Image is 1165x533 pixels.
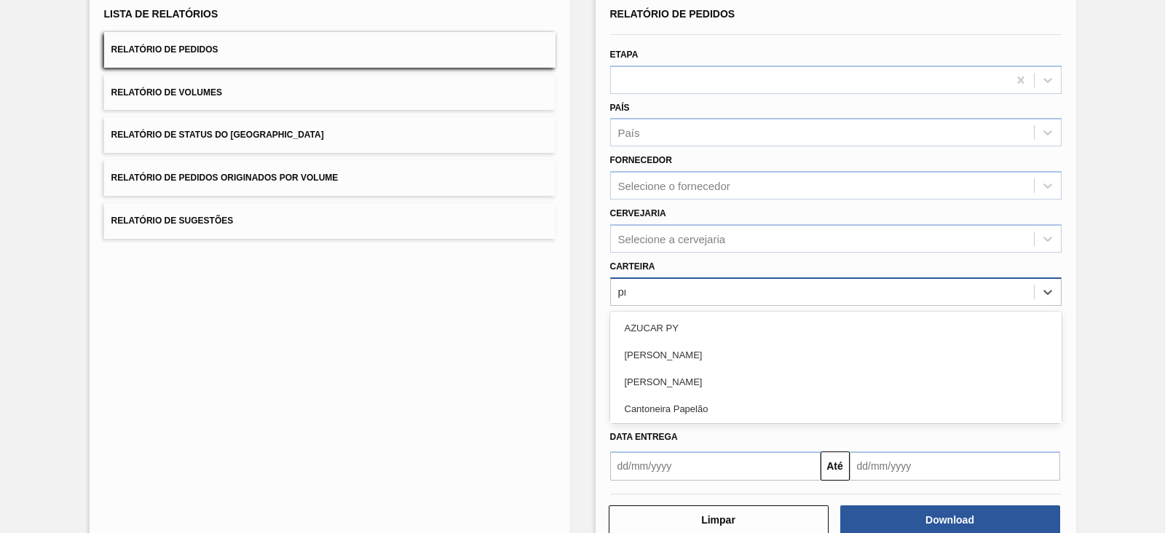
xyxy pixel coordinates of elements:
button: Relatório de Volumes [104,75,556,111]
div: País [618,127,640,139]
label: Carteira [610,261,655,272]
span: Relatório de Status do [GEOGRAPHIC_DATA] [111,130,324,140]
div: Chapa [610,422,1062,449]
span: Relatório de Pedidos [111,44,218,55]
div: AZUCAR PY [610,315,1062,341]
input: dd/mm/yyyy [850,451,1060,481]
span: Relatório de Volumes [111,87,222,98]
span: Relatório de Sugestões [111,216,234,226]
span: Relatório de Pedidos Originados por Volume [111,173,339,183]
label: Fornecedor [610,155,672,165]
span: Data Entrega [610,432,678,442]
span: Lista de Relatórios [104,8,218,20]
div: Cantoneira Papelão [610,395,1062,422]
input: dd/mm/yyyy [610,451,821,481]
button: Até [821,451,850,481]
div: [PERSON_NAME] [610,341,1062,368]
label: Etapa [610,50,639,60]
label: Cervejaria [610,208,666,218]
button: Relatório de Sugestões [104,203,556,239]
label: País [610,103,630,113]
span: Relatório de Pedidos [610,8,735,20]
div: [PERSON_NAME] [610,368,1062,395]
div: Selecione a cervejaria [618,232,726,245]
div: Selecione o fornecedor [618,180,730,192]
button: Relatório de Pedidos Originados por Volume [104,160,556,196]
button: Relatório de Status do [GEOGRAPHIC_DATA] [104,117,556,153]
button: Relatório de Pedidos [104,32,556,68]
